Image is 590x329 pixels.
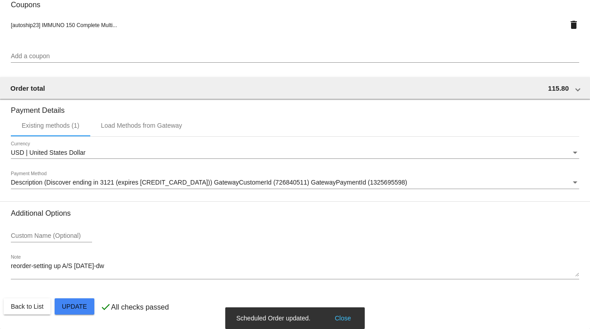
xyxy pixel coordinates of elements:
[55,298,94,315] button: Update
[548,84,569,92] span: 115.80
[4,298,51,315] button: Back to List
[11,179,407,186] span: Description (Discover ending in 3121 (expires [CREDIT_CARD_DATA])) GatewayCustomerId (726840511) ...
[11,99,579,115] h3: Payment Details
[11,53,579,60] input: Add a coupon
[11,232,92,240] input: Custom Name (Optional)
[11,209,579,218] h3: Additional Options
[11,149,579,157] mat-select: Currency
[11,303,43,310] span: Back to List
[100,301,111,312] mat-icon: check
[101,122,182,129] div: Load Methods from Gateway
[568,19,579,30] mat-icon: delete
[111,303,169,311] p: All checks passed
[10,84,45,92] span: Order total
[332,314,354,323] button: Close
[11,22,117,28] span: [autoship23] IMMUNO 150 Complete Multi...
[22,122,79,129] div: Existing methods (1)
[62,303,87,310] span: Update
[11,179,579,186] mat-select: Payment Method
[236,314,353,323] simple-snack-bar: Scheduled Order updated.
[11,149,85,156] span: USD | United States Dollar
